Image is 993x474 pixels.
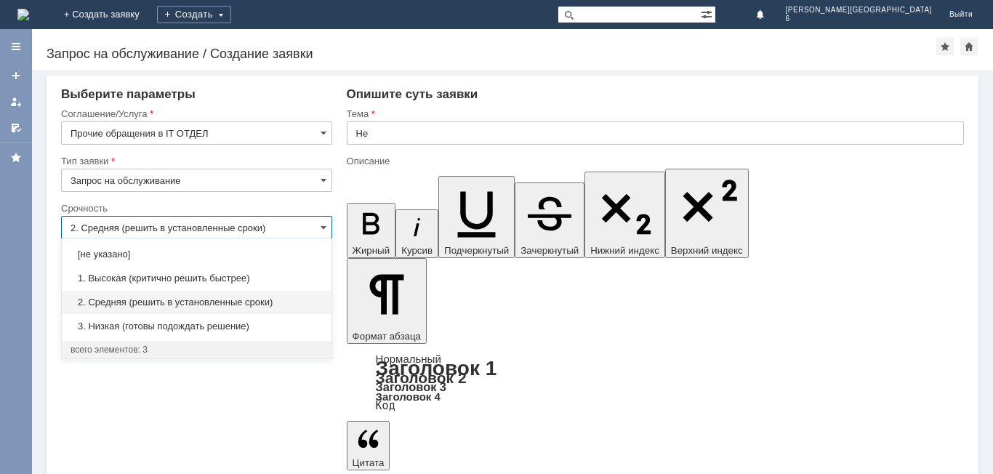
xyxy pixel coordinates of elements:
span: Жирный [353,245,390,256]
span: [не указано] [71,249,323,260]
button: Формат абзаца [347,258,427,344]
span: Подчеркнутый [444,245,509,256]
img: logo [17,9,29,20]
button: Подчеркнутый [438,176,515,258]
div: Сделать домашней страницей [960,38,978,55]
span: 2. Средняя (решить в установленные сроки) [71,297,323,308]
a: Мои согласования [4,116,28,140]
a: Нормальный [376,353,441,365]
span: Верхний индекс [671,245,743,256]
span: 1. Высокая (критично решить быстрее) [71,273,323,284]
div: Описание [347,156,961,166]
a: Создать заявку [4,64,28,87]
div: Создать [157,6,231,23]
a: Мои заявки [4,90,28,113]
div: Срочность [61,204,329,213]
span: 6 [786,15,932,23]
a: Заголовок 3 [376,380,446,393]
span: [PERSON_NAME][GEOGRAPHIC_DATA] [786,6,932,15]
span: Выберите параметры [61,87,196,101]
a: Код [376,399,395,412]
span: Нижний индекс [590,245,659,256]
span: Цитата [353,457,385,468]
button: Зачеркнутый [515,182,584,258]
div: Добавить в избранное [936,38,954,55]
button: Цитата [347,421,390,470]
a: Заголовок 2 [376,369,467,386]
a: Перейти на домашнюю страницу [17,9,29,20]
a: Заголовок 4 [376,390,441,403]
div: Соглашение/Услуга [61,109,329,118]
button: Нижний индекс [584,172,665,258]
button: Курсив [395,209,438,258]
div: Тема [347,109,961,118]
div: Запрос на обслуживание / Создание заявки [47,47,936,61]
div: Формат абзаца [347,354,964,411]
button: Верхний индекс [665,169,749,258]
button: Жирный [347,203,396,258]
div: всего элементов: 3 [71,344,323,355]
span: Курсив [401,245,433,256]
div: Тип заявки [61,156,329,166]
a: Заголовок 1 [376,357,497,379]
span: Опишите суть заявки [347,87,478,101]
span: Формат абзаца [353,331,421,342]
span: 3. Низкая (готовы подождать решение) [71,321,323,332]
span: Зачеркнутый [520,245,579,256]
span: Расширенный поиск [701,7,715,20]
